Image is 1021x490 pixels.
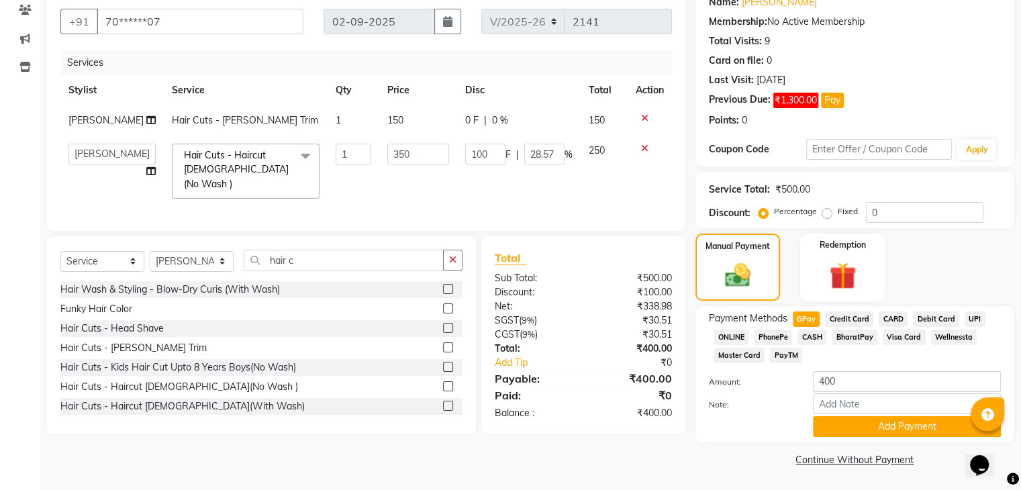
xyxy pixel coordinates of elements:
[589,114,605,126] span: 150
[60,360,296,375] div: Hair Cuts - Kids Hair Cut Upto 8 Years Boys(No Wash)
[485,406,583,420] div: Balance :
[717,260,759,290] img: _cash.svg
[709,113,739,128] div: Points:
[599,356,681,370] div: ₹0
[698,453,1012,467] a: Continue Without Payment
[813,393,1001,414] input: Add Note
[379,75,457,105] th: Price
[825,311,873,327] span: Credit Card
[709,15,767,29] div: Membership:
[184,149,289,190] span: Hair Cuts - Haircut [DEMOGRAPHIC_DATA](No Wash )
[628,75,672,105] th: Action
[583,371,682,387] div: ₹400.00
[60,399,305,413] div: Hair Cuts - Haircut [DEMOGRAPHIC_DATA](With Wash)
[754,330,792,345] span: PhonePe
[757,73,785,87] div: [DATE]
[495,314,519,326] span: SGST
[465,113,479,128] span: 0 F
[485,271,583,285] div: Sub Total:
[965,311,985,327] span: UPI
[583,271,682,285] div: ₹500.00
[813,416,1001,437] button: Add Payment
[773,93,818,108] span: ₹1,300.00
[709,15,1001,29] div: No Active Membership
[838,205,858,217] label: Fixed
[709,54,764,68] div: Card on file:
[583,387,682,403] div: ₹0
[583,299,682,313] div: ₹338.98
[774,205,817,217] label: Percentage
[775,183,810,197] div: ₹500.00
[565,148,573,162] span: %
[742,113,747,128] div: 0
[793,311,820,327] span: GPay
[770,348,802,363] span: PayTM
[172,114,318,126] span: Hair Cuts - [PERSON_NAME] Trim
[97,9,303,34] input: Search by Name/Mobile/Email/Code
[485,356,599,370] a: Add Tip
[60,283,280,297] div: Hair Wash & Styling - Blow-Dry Curis (With Wash)
[709,142,806,156] div: Coupon Code
[505,148,511,162] span: F
[699,376,803,388] label: Amount:
[516,148,519,162] span: |
[485,342,583,356] div: Total:
[60,380,298,394] div: Hair Cuts - Haircut [DEMOGRAPHIC_DATA](No Wash )
[244,250,444,271] input: Search or Scan
[60,322,164,336] div: Hair Cuts - Head Shave
[714,330,749,345] span: ONLINE
[485,328,583,342] div: ( )
[765,34,770,48] div: 9
[832,330,877,345] span: BharatPay
[485,299,583,313] div: Net:
[709,311,787,326] span: Payment Methods
[583,285,682,299] div: ₹100.00
[820,239,866,251] label: Redemption
[485,285,583,299] div: Discount:
[589,144,605,156] span: 250
[336,114,341,126] span: 1
[583,328,682,342] div: ₹30.51
[813,371,1001,392] input: Amount
[457,75,581,105] th: Disc
[879,311,908,327] span: CARD
[485,387,583,403] div: Paid:
[485,313,583,328] div: ( )
[495,328,520,340] span: CGST
[387,114,403,126] span: 150
[495,251,526,265] span: Total
[522,315,534,326] span: 9%
[709,34,762,48] div: Total Visits:
[714,348,765,363] span: Master Card
[60,75,164,105] th: Stylist
[484,113,487,128] span: |
[583,406,682,420] div: ₹400.00
[821,259,865,293] img: _gift.svg
[957,140,995,160] button: Apply
[709,183,770,197] div: Service Total:
[583,313,682,328] div: ₹30.51
[60,302,132,316] div: Funky Hair Color
[581,75,628,105] th: Total
[709,73,754,87] div: Last Visit:
[699,399,803,411] label: Note:
[709,93,771,108] div: Previous Due:
[60,9,98,34] button: +91
[806,139,953,160] input: Enter Offer / Coupon Code
[821,93,844,108] button: Pay
[522,329,535,340] span: 9%
[492,113,508,128] span: 0 %
[767,54,772,68] div: 0
[965,436,1008,477] iframe: chat widget
[709,206,750,220] div: Discount:
[883,330,926,345] span: Visa Card
[583,342,682,356] div: ₹400.00
[706,240,770,252] label: Manual Payment
[68,114,144,126] span: [PERSON_NAME]
[913,311,959,327] span: Debit Card
[164,75,328,105] th: Service
[931,330,977,345] span: Wellnessta
[328,75,380,105] th: Qty
[60,341,207,355] div: Hair Cuts - [PERSON_NAME] Trim
[797,330,826,345] span: CASH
